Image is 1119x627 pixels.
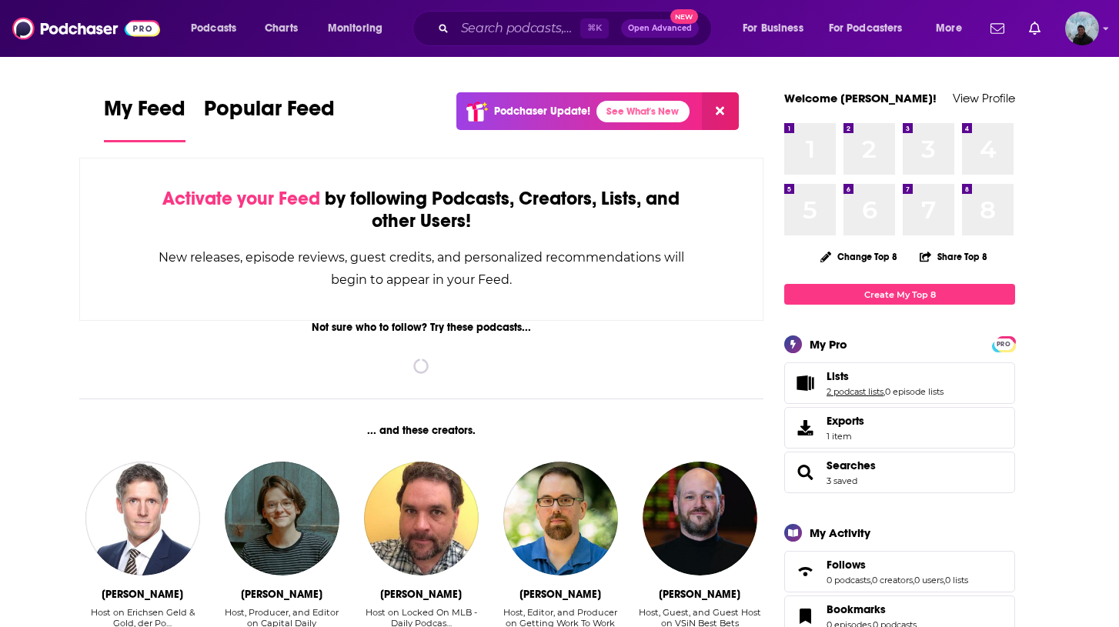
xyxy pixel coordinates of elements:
[827,575,870,585] a: 0 podcasts
[827,475,857,486] a: 3 saved
[659,588,740,601] div: Wes Reynolds
[790,462,820,483] a: Searches
[317,16,403,41] button: open menu
[810,525,870,540] div: My Activity
[79,321,763,334] div: Not sure who to follow? Try these podcasts...
[1065,12,1099,45] img: User Profile
[784,284,1015,305] a: Create My Top 8
[204,95,335,142] a: Popular Feed
[790,605,820,627] a: Bookmarks
[1023,15,1047,42] a: Show notifications dropdown
[984,15,1010,42] a: Show notifications dropdown
[994,339,1013,350] span: PRO
[180,16,256,41] button: open menu
[827,558,968,572] a: Follows
[380,588,462,601] div: Paul Francis Sullivan
[944,575,945,585] span: ,
[827,414,864,428] span: Exports
[810,337,847,352] div: My Pro
[191,18,236,39] span: Podcasts
[870,575,872,585] span: ,
[790,417,820,439] span: Exports
[811,247,907,266] button: Change Top 8
[827,602,886,616] span: Bookmarks
[162,187,320,210] span: Activate your Feed
[827,386,884,397] a: 2 podcast lists
[204,95,335,131] span: Popular Feed
[455,16,580,41] input: Search podcasts, credits, & more...
[265,18,298,39] span: Charts
[104,95,185,142] a: My Feed
[827,431,864,442] span: 1 item
[241,588,322,601] div: Jackie Lamport
[784,91,937,105] a: Welcome [PERSON_NAME]!
[596,101,690,122] a: See What's New
[945,575,968,585] a: 0 lists
[157,246,686,291] div: New releases, episode reviews, guest credits, and personalized recommendations will begin to appe...
[328,18,382,39] span: Monitoring
[670,9,698,24] span: New
[580,18,609,38] span: ⌘ K
[225,462,339,575] img: Jackie Lamport
[872,575,913,585] a: 0 creators
[494,105,590,118] p: Podchaser Update!
[784,362,1015,404] span: Lists
[85,462,199,575] img: Lars Erichsen
[255,16,307,41] a: Charts
[790,561,820,582] a: Follows
[827,369,944,383] a: Lists
[643,462,757,575] img: Wes Reynolds
[743,18,803,39] span: For Business
[827,602,917,616] a: Bookmarks
[621,19,699,38] button: Open AdvancedNew
[628,25,692,32] span: Open Advanced
[503,462,617,575] img: Chris Martin
[104,95,185,131] span: My Feed
[364,462,478,575] img: Paul Francis Sullivan
[102,588,183,601] div: Lars Erichsen
[790,372,820,394] a: Lists
[157,188,686,232] div: by following Podcasts, Creators, Lists, and other Users!
[79,424,763,437] div: ... and these creators.
[829,18,903,39] span: For Podcasters
[784,407,1015,449] a: Exports
[784,551,1015,592] span: Follows
[885,386,944,397] a: 0 episode lists
[784,452,1015,493] span: Searches
[827,369,849,383] span: Lists
[1065,12,1099,45] span: Logged in as DavidWest
[925,16,981,41] button: open menu
[12,14,160,43] img: Podchaser - Follow, Share and Rate Podcasts
[827,558,866,572] span: Follows
[994,338,1013,349] a: PRO
[913,575,914,585] span: ,
[953,91,1015,105] a: View Profile
[884,386,885,397] span: ,
[919,242,988,272] button: Share Top 8
[1065,12,1099,45] button: Show profile menu
[936,18,962,39] span: More
[819,16,925,41] button: open menu
[427,11,727,46] div: Search podcasts, credits, & more...
[914,575,944,585] a: 0 users
[519,588,601,601] div: Chris Martin
[732,16,823,41] button: open menu
[827,459,876,472] a: Searches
